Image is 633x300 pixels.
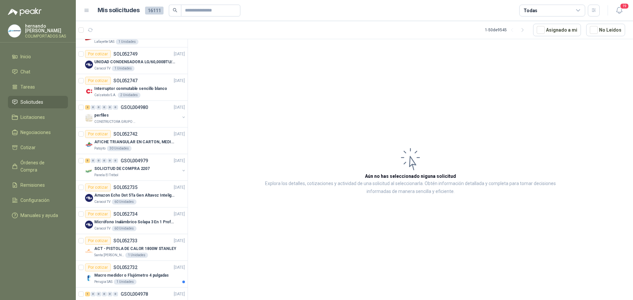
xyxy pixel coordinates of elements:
[20,53,31,60] span: Inicio
[94,39,114,44] p: Lafayette SAS
[8,179,68,191] a: Remisiones
[121,158,148,163] p: GSOL004979
[113,265,137,270] p: SOL052732
[20,114,45,121] span: Licitaciones
[85,167,93,175] img: Company Logo
[85,130,111,138] div: Por cotizar
[113,292,118,296] div: 0
[94,66,110,71] p: Caracol TV
[8,126,68,139] a: Negociaciones
[76,234,188,261] a: Por cotizarSOL052733[DATE] Company LogoACT - PISTOLA DE CALOR 1800W STANLEYSanta [PERSON_NAME]1 U...
[174,51,185,57] p: [DATE]
[586,24,625,36] button: No Leídos
[85,247,93,255] img: Company Logo
[174,264,185,271] p: [DATE]
[94,166,150,172] p: SOLICITUD DE COMPRA 2207
[112,226,136,231] div: 60 Unidades
[76,47,188,74] a: Por cotizarSOL052749[DATE] Company LogoUNIDAD CONDENSADORA LG/60,000BTU/220V/R410A: ICaracol TV1 ...
[20,68,30,75] span: Chat
[91,292,96,296] div: 0
[85,141,93,149] img: Company Logo
[365,173,456,180] h3: Aún no has seleccionado niguna solicitud
[85,77,111,85] div: Por cotizar
[85,237,111,245] div: Por cotizar
[20,83,35,91] span: Tareas
[20,197,49,204] span: Configuración
[524,7,537,14] div: Todas
[254,180,567,196] p: Explora los detalles, cotizaciones y actividad de una solicitud al seleccionarla. Obtén informaci...
[94,86,167,92] p: Interruptor conmutable sencillo blanco
[94,119,136,124] p: CONSTRUCTORA GRUPO FIP
[173,8,177,13] span: search
[20,181,45,189] span: Remisiones
[121,292,148,296] p: GSOL004978
[94,253,124,258] p: Santa [PERSON_NAME]
[85,292,90,296] div: 1
[85,210,111,218] div: Por cotizar
[113,105,118,110] div: 0
[174,238,185,244] p: [DATE]
[94,226,110,231] p: Caracol TV
[20,159,62,174] span: Órdenes de Compra
[533,24,581,36] button: Asignado a mi
[85,263,111,271] div: Por cotizar
[8,141,68,154] a: Cotizar
[76,127,188,154] a: Por cotizarSOL052742[DATE] Company LogoAFICHE TRIANGULAR EN CARTON, MEDIDAS 30 CM X 45 CMPatojito...
[94,192,176,199] p: Amazon Echo Dot 5Ta Gen Altavoz Inteligente Alexa Azul
[113,238,137,243] p: SOL052733
[174,104,185,111] p: [DATE]
[96,292,101,296] div: 0
[8,50,68,63] a: Inicio
[114,279,136,285] div: 1 Unidades
[485,25,528,35] div: 1 - 50 de 9545
[20,98,43,106] span: Solicitudes
[85,194,93,202] img: Company Logo
[112,199,136,205] div: 60 Unidades
[113,132,137,136] p: SOL052742
[107,292,112,296] div: 0
[85,61,93,68] img: Company Logo
[20,129,51,136] span: Negociaciones
[94,279,112,285] p: Perugia SAS
[25,24,68,33] p: hernando [PERSON_NAME]
[20,144,36,151] span: Cotizar
[113,212,137,216] p: SOL052734
[613,5,625,16] button: 19
[118,93,140,98] div: 2 Unidades
[94,272,169,279] p: Macro medidor o Flujómetro 4 pulgadas
[85,87,93,95] img: Company Logo
[102,158,107,163] div: 0
[113,78,137,83] p: SOL052747
[94,246,176,252] p: ACT - PISTOLA DE CALOR 1800W STANLEY
[91,105,96,110] div: 0
[85,50,111,58] div: Por cotizar
[85,274,93,282] img: Company Logo
[174,78,185,84] p: [DATE]
[8,81,68,93] a: Tareas
[85,103,186,124] a: 2 0 0 0 0 0 GSOL004980[DATE] Company LogoperfilesCONSTRUCTORA GRUPO FIP
[20,212,58,219] span: Manuales y ayuda
[25,34,68,38] p: COLIMPORTADOS SAS
[8,156,68,176] a: Órdenes de Compra
[113,52,137,56] p: SOL052749
[94,219,176,225] p: Micrófono Inalámbrico Solapa 3 En 1 Profesional F11-2 X2
[8,25,21,37] img: Company Logo
[620,3,629,9] span: 19
[76,74,188,101] a: Por cotizarSOL052747[DATE] Company LogoInterruptor conmutable sencillo blancoCalzatodo S.A.2 Unid...
[98,6,140,15] h1: Mis solicitudes
[174,291,185,297] p: [DATE]
[96,158,101,163] div: 0
[145,7,164,14] span: 16111
[8,66,68,78] a: Chat
[94,199,110,205] p: Caracol TV
[85,157,186,178] a: 5 0 0 0 0 0 GSOL004979[DATE] Company LogoSOLICITUD DE COMPRA 2207Panela El Trébol
[85,183,111,191] div: Por cotizar
[94,146,105,151] p: Patojito
[112,66,135,71] div: 1 Unidades
[107,105,112,110] div: 0
[174,211,185,217] p: [DATE]
[116,39,138,44] div: 1 Unidades
[85,221,93,229] img: Company Logo
[102,292,107,296] div: 0
[85,105,90,110] div: 2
